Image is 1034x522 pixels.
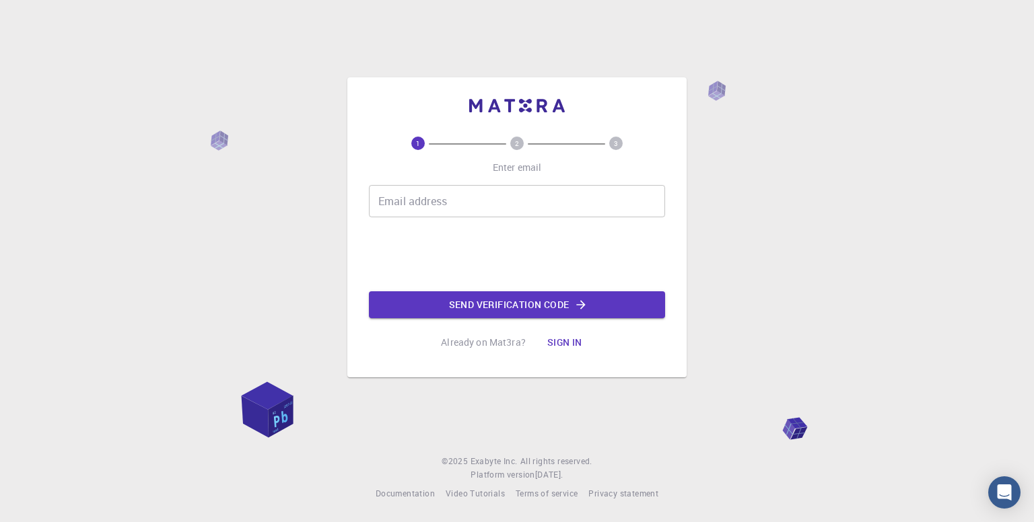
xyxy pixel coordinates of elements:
[376,488,435,498] span: Documentation
[516,487,578,500] a: Terms of service
[516,488,578,498] span: Terms of service
[988,476,1021,509] div: Open Intercom Messenger
[369,291,665,318] button: Send verification code
[588,488,658,498] span: Privacy statement
[588,487,658,500] a: Privacy statement
[537,329,593,356] button: Sign in
[535,469,563,480] span: [DATE] .
[471,455,518,466] span: Exabyte Inc.
[376,487,435,500] a: Documentation
[446,488,505,498] span: Video Tutorials
[471,468,535,482] span: Platform version
[471,455,518,468] a: Exabyte Inc.
[535,468,563,482] a: [DATE].
[515,139,519,148] text: 2
[442,455,470,468] span: © 2025
[416,139,420,148] text: 1
[493,161,542,174] p: Enter email
[446,487,505,500] a: Video Tutorials
[441,336,526,349] p: Already on Mat3ra?
[415,228,619,281] iframe: reCAPTCHA
[614,139,618,148] text: 3
[520,455,592,468] span: All rights reserved.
